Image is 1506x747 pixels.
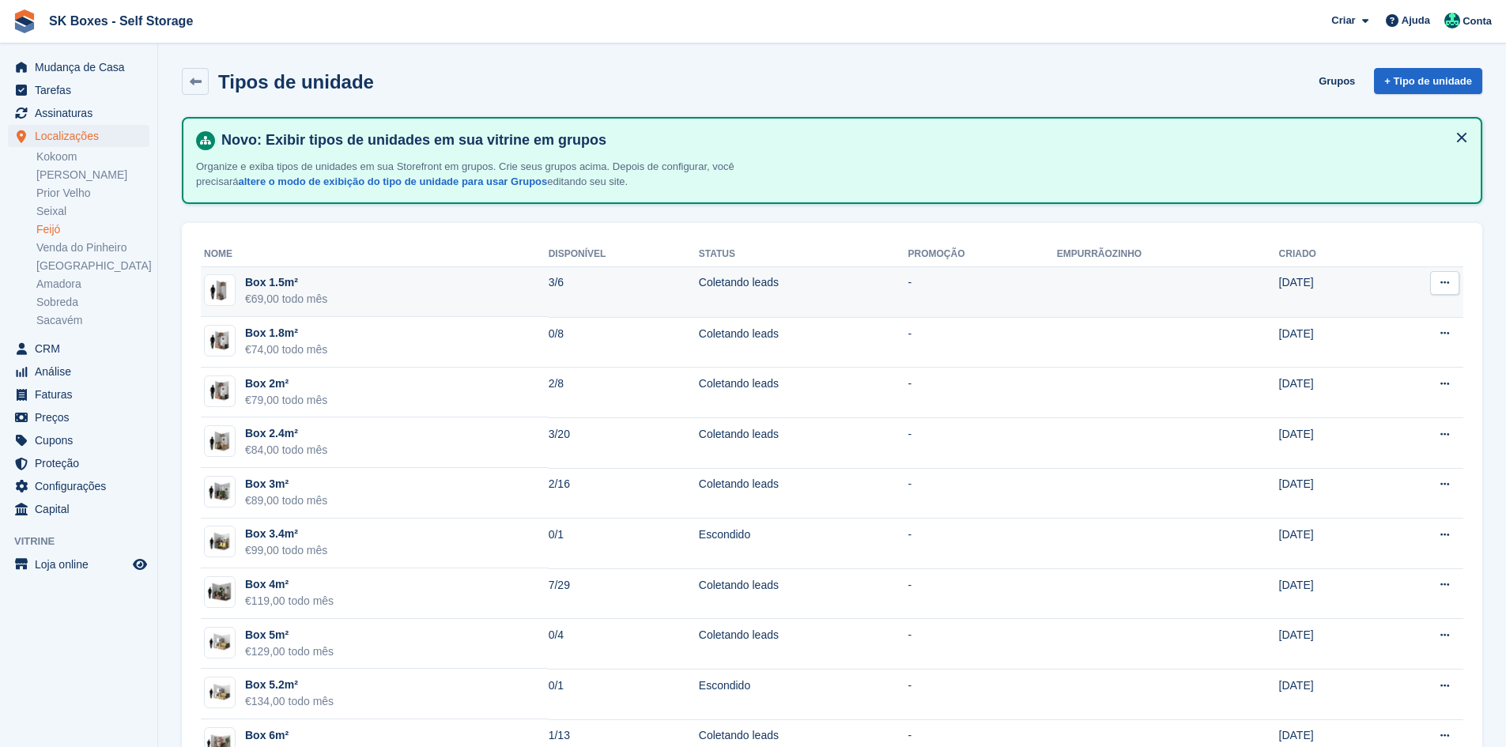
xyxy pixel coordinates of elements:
a: menu [8,56,149,78]
img: stora-icon-8386f47178a22dfd0bd8f6a31ec36ba5ce8667c1dd55bd0f319d3a0aa187defe.svg [13,9,36,33]
td: [DATE] [1279,669,1377,719]
span: Faturas [35,383,130,406]
div: Box 2m² [245,375,327,392]
div: €89,00 todo mês [245,492,327,509]
a: menu [8,338,149,360]
a: menu [8,360,149,383]
span: Ajuda [1402,13,1430,28]
td: [DATE] [1279,317,1377,368]
th: Disponível [549,242,699,267]
td: - [908,519,1056,569]
a: Seixal [36,204,149,219]
a: [GEOGRAPHIC_DATA] [36,258,149,274]
div: €84,00 todo mês [245,442,327,458]
th: Empurrãozinho [1057,242,1279,267]
td: - [908,568,1056,619]
a: Amadora [36,277,149,292]
span: Preços [35,406,130,428]
div: Box 2.4m² [245,425,327,442]
div: €74,00 todo mês [245,341,327,358]
a: Kokoom [36,149,149,164]
img: 10-sqft-unit.jpg [205,279,235,302]
td: 0/1 [549,519,699,569]
td: [DATE] [1279,519,1377,569]
td: Coletando leads [699,417,908,468]
td: - [908,317,1056,368]
span: CRM [35,338,130,360]
td: [DATE] [1279,368,1377,418]
span: Mudança de Casa [35,56,130,78]
td: Coletando leads [699,619,908,670]
img: 50-sqft-unit.jpg [205,681,235,704]
td: Coletando leads [699,317,908,368]
a: menu [8,383,149,406]
td: Coletando leads [699,368,908,418]
div: Box 6m² [245,727,334,744]
td: [DATE] [1279,417,1377,468]
a: Loja de pré-visualização [130,555,149,574]
span: Capital [35,498,130,520]
span: Assinaturas [35,102,130,124]
th: Promoção [908,242,1056,267]
span: Cupons [35,429,130,451]
a: menu [8,429,149,451]
td: [DATE] [1279,468,1377,519]
div: Box 5.2m² [245,677,334,693]
span: Análise [35,360,130,383]
a: + Tipo de unidade [1374,68,1482,94]
a: [PERSON_NAME] [36,168,149,183]
td: - [908,619,1056,670]
th: Criado [1279,242,1377,267]
td: [DATE] [1279,619,1377,670]
div: €79,00 todo mês [245,392,327,409]
a: menu [8,125,149,147]
a: SK Boxes - Self Storage [43,8,199,34]
td: - [908,468,1056,519]
div: €119,00 todo mês [245,593,334,609]
td: Coletando leads [699,468,908,519]
p: Organize e exiba tipos de unidades em sua Storefront em grupos. Crie seus grupos acima. Depois de... [196,159,789,190]
div: €99,00 todo mês [245,542,327,559]
span: Criar [1331,13,1355,28]
a: menu [8,498,149,520]
div: Box 1.5m² [245,274,327,291]
img: 25-sqft-unit.jpg [205,430,235,453]
div: €69,00 todo mês [245,291,327,307]
a: menu [8,406,149,428]
img: 50-sqft-unit.jpg [205,631,235,654]
td: 3/20 [549,417,699,468]
div: Box 3m² [245,476,327,492]
a: menu [8,102,149,124]
div: Box 5m² [245,627,334,643]
td: 0/1 [549,669,699,719]
td: Escondido [699,669,908,719]
td: - [908,417,1056,468]
td: Coletando leads [699,568,908,619]
span: Conta [1463,13,1492,29]
h4: Novo: Exibir tipos de unidades em sua vitrine em grupos [215,131,1468,149]
td: - [908,669,1056,719]
img: 20-sqft-unit.jpg [205,379,235,402]
img: 40-sqft-unit.jpg [205,581,235,604]
td: 7/29 [549,568,699,619]
a: Prior Velho [36,186,149,201]
td: Coletando leads [699,266,908,317]
a: menu [8,452,149,474]
th: Nome [201,242,549,267]
a: Sobreda [36,295,149,310]
td: [DATE] [1279,568,1377,619]
div: €134,00 todo mês [245,693,334,710]
a: Feijó [36,222,149,237]
td: 0/4 [549,619,699,670]
img: SK Boxes - Comercial [1444,13,1460,28]
a: Venda do Pinheiro [36,240,149,255]
td: - [908,368,1056,418]
a: altere o modo de exibição do tipo de unidade para usar Grupos [238,175,547,187]
a: menu [8,553,149,575]
td: - [908,266,1056,317]
a: menu [8,79,149,101]
td: [DATE] [1279,266,1377,317]
a: menu [8,475,149,497]
img: 30-sqft-unit.jpg [205,481,235,504]
a: Sacavém [36,313,149,328]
